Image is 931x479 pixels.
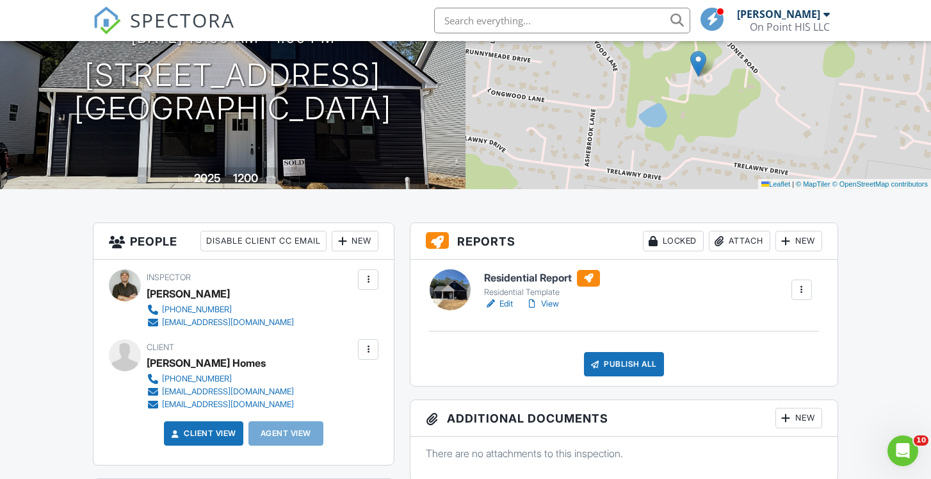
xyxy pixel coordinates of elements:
[332,231,378,251] div: New
[887,435,918,466] iframe: Intercom live chat
[162,305,232,315] div: [PHONE_NUMBER]
[168,427,236,440] a: Client View
[709,231,770,251] div: Attach
[484,270,600,287] h6: Residential Report
[147,385,294,398] a: [EMAIL_ADDRESS][DOMAIN_NAME]
[426,446,822,460] p: There are no attachments to this inspection.
[434,8,690,33] input: Search everything...
[147,284,230,303] div: [PERSON_NAME]
[233,171,258,185] div: 1200
[761,180,790,188] a: Leaflet
[147,273,191,282] span: Inspector
[775,231,822,251] div: New
[484,270,600,298] a: Residential Report Residential Template
[832,180,928,188] a: © OpenStreetMap contributors
[775,408,822,428] div: New
[584,352,664,376] div: Publish All
[796,180,830,188] a: © MapTiler
[147,303,294,316] a: [PHONE_NUMBER]
[200,231,327,251] div: Disable Client CC Email
[260,174,278,184] span: sq. ft.
[484,287,600,298] div: Residential Template
[130,6,235,33] span: SPECTORA
[194,171,221,185] div: 2025
[643,231,704,251] div: Locked
[93,223,394,260] h3: People
[74,58,392,126] h1: [STREET_ADDRESS] [GEOGRAPHIC_DATA]
[410,400,838,437] h3: Additional Documents
[147,316,294,329] a: [EMAIL_ADDRESS][DOMAIN_NAME]
[162,317,294,328] div: [EMAIL_ADDRESS][DOMAIN_NAME]
[162,387,294,397] div: [EMAIL_ADDRESS][DOMAIN_NAME]
[131,29,335,46] h3: [DATE] 10:00 am - 1:00 pm
[178,174,192,184] span: Built
[162,374,232,384] div: [PHONE_NUMBER]
[147,398,294,411] a: [EMAIL_ADDRESS][DOMAIN_NAME]
[484,298,513,310] a: Edit
[914,435,928,446] span: 10
[93,17,235,44] a: SPECTORA
[792,180,794,188] span: |
[93,6,121,35] img: The Best Home Inspection Software - Spectora
[526,298,559,310] a: View
[147,373,294,385] a: [PHONE_NUMBER]
[147,353,266,373] div: [PERSON_NAME] Homes
[162,399,294,410] div: [EMAIL_ADDRESS][DOMAIN_NAME]
[410,223,838,260] h3: Reports
[147,342,174,352] span: Client
[750,21,830,33] div: On Point HIS LLC
[737,8,820,21] div: [PERSON_NAME]
[690,51,706,77] img: Marker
